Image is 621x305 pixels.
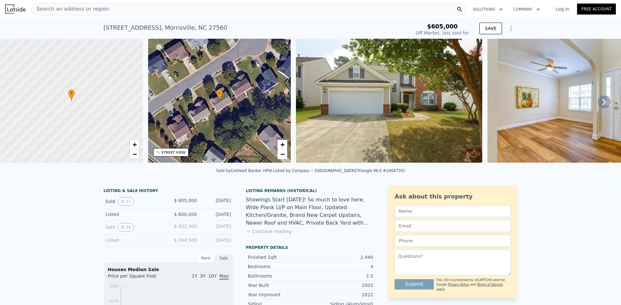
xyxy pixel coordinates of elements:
[477,283,503,286] a: Terms of Service
[310,254,373,260] div: 2,440
[395,205,511,217] input: Name
[216,89,223,101] div: •
[248,273,310,279] div: Bathrooms
[161,150,186,155] div: STREET VIEW
[246,188,375,193] div: Listing Remarks (Historical)
[118,223,134,231] button: View historical data
[174,212,197,217] span: $ 600,000
[280,140,285,148] span: +
[468,4,508,15] button: Solutions
[395,279,434,290] button: Submit
[278,149,287,159] a: Zoom out
[248,254,310,260] div: Finished Sqft
[246,196,375,227] div: Showings Start [DATE]! So much to love here, Wide Plank LVP on Main Floor, Updated Kitchen/Granit...
[215,254,233,262] div: Sale
[174,238,197,243] span: $ 344,500
[109,299,119,303] tspan: $244
[132,150,136,158] span: −
[479,23,502,34] button: SAVE
[246,245,375,250] div: Property details
[68,90,75,96] span: •
[200,273,205,279] span: 3Y
[219,273,229,280] span: Max
[395,220,511,232] input: Email
[427,23,458,30] span: $605,000
[248,282,310,289] div: Year Built
[280,150,285,158] span: −
[278,140,287,149] a: Zoom in
[108,273,168,283] div: Price per Square Foot
[105,197,163,206] div: Sold
[108,266,229,273] div: Houses Median Sale
[296,39,482,163] img: Sale: 94277814 Parcel: 82955293
[105,223,163,231] div: Sold
[68,89,75,101] div: •
[248,291,310,298] div: Year Improved
[130,140,139,149] a: Zoom in
[436,278,511,292] div: This site is protected by reCAPTCHA and the Google and apply.
[208,273,217,279] span: 10Y
[508,4,545,15] button: Company
[132,140,136,148] span: +
[5,5,26,14] img: Lotside
[416,30,469,36] div: Off Market, last sold for
[395,192,511,201] div: Ask about this property
[273,168,405,173] div: Listed by Compass -- [GEOGRAPHIC_DATA] (Triangle MLS #2464735)
[103,188,233,195] div: LISTING & SALE HISTORY
[105,211,163,218] div: Listed
[192,273,197,279] span: 1Y
[197,254,215,262] div: Rent
[202,197,231,206] div: [DATE]
[246,228,291,235] button: Continue reading
[202,211,231,218] div: [DATE]
[174,224,197,229] span: $ 322,500
[202,223,231,231] div: [DATE]
[31,5,109,13] span: Search an address or region
[310,282,373,289] div: 2003
[118,197,134,206] button: View historical data
[310,263,373,270] div: 4
[174,198,197,203] span: $ 605,000
[109,284,119,289] tspan: $284
[505,22,517,35] button: Show Options
[130,149,139,159] a: Zoom out
[216,168,273,173] div: Sold by Coldwell Banker HPW .
[248,263,310,270] div: Bedrooms
[103,23,227,32] div: [STREET_ADDRESS] , Morrisville , NC 27560
[448,283,469,286] a: Privacy Policy
[577,4,616,15] a: Free Account
[310,291,373,298] div: 2022
[105,237,163,243] div: Listed
[310,273,373,279] div: 2.5
[395,235,511,247] input: Phone
[202,237,231,243] div: [DATE]
[216,90,223,96] span: •
[548,6,577,12] a: Log In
